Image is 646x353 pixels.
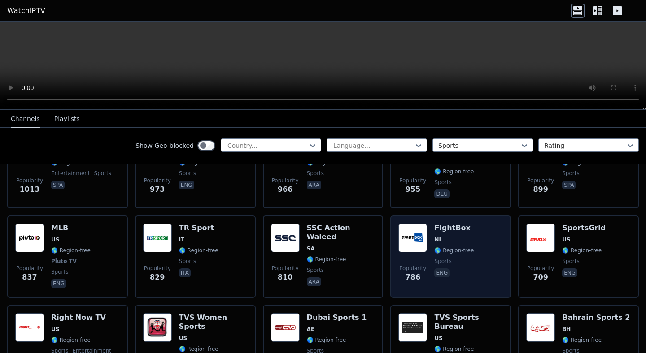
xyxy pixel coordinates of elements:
[526,313,555,342] img: Bahrain Sports 2
[15,224,44,252] img: MLB
[278,272,292,283] span: 810
[179,268,191,277] p: ita
[434,247,474,254] span: 🌎 Region-free
[51,326,59,333] span: US
[307,326,314,333] span: AE
[307,336,346,344] span: 🌎 Region-free
[533,272,548,283] span: 709
[307,170,324,177] span: sports
[562,326,571,333] span: BH
[527,265,554,272] span: Popularity
[179,345,218,353] span: 🌎 Region-free
[434,189,450,198] p: deu
[533,184,548,195] span: 899
[272,265,299,272] span: Popularity
[51,170,90,177] span: entertainment
[51,181,65,189] p: spa
[51,336,91,344] span: 🌎 Region-free
[307,256,346,263] span: 🌎 Region-free
[434,236,442,243] span: NL
[271,313,300,342] img: Dubai Sports 1
[562,268,577,277] p: eng
[307,181,321,189] p: ara
[51,279,66,288] p: eng
[22,272,37,283] span: 837
[20,184,40,195] span: 1013
[179,170,196,177] span: sports
[434,268,450,277] p: eng
[179,335,187,342] span: US
[179,224,218,232] h6: TR Sport
[434,345,474,353] span: 🌎 Region-free
[179,313,248,331] h6: TVS Women Sports
[562,247,602,254] span: 🌎 Region-free
[307,267,324,274] span: sports
[150,272,165,283] span: 829
[434,224,474,232] h6: FightBox
[179,181,194,189] p: eng
[51,247,91,254] span: 🌎 Region-free
[307,224,375,241] h6: SSC Action Waleed
[92,170,111,177] span: sports
[51,224,91,232] h6: MLB
[434,258,451,265] span: sports
[526,224,555,252] img: SportsGrid
[271,224,300,252] img: SSC Action Waleed
[406,272,420,283] span: 786
[144,265,171,272] span: Popularity
[51,268,68,276] span: sports
[15,313,44,342] img: Right Now TV
[399,265,426,272] span: Popularity
[7,5,45,16] a: WatchIPTV
[11,111,40,128] button: Channels
[143,313,172,342] img: TVS Women Sports
[562,170,579,177] span: sports
[434,335,442,342] span: US
[51,313,111,322] h6: Right Now TV
[399,177,426,184] span: Popularity
[398,224,427,252] img: FightBox
[16,177,43,184] span: Popularity
[562,224,606,232] h6: SportsGrid
[135,141,194,150] label: Show Geo-blocked
[562,236,570,243] span: US
[307,313,367,322] h6: Dubai Sports 1
[562,336,602,344] span: 🌎 Region-free
[150,184,165,195] span: 973
[51,236,59,243] span: US
[562,258,579,265] span: sports
[143,224,172,252] img: TR Sport
[179,236,185,243] span: IT
[307,245,315,252] span: SA
[179,258,196,265] span: sports
[16,265,43,272] span: Popularity
[434,168,474,175] span: 🌎 Region-free
[278,184,292,195] span: 966
[54,111,80,128] button: Playlists
[406,184,420,195] span: 955
[562,181,576,189] p: spa
[179,247,218,254] span: 🌎 Region-free
[527,177,554,184] span: Popularity
[272,177,299,184] span: Popularity
[144,177,171,184] span: Popularity
[51,258,77,265] span: Pluto TV
[434,179,451,186] span: sports
[562,313,630,322] h6: Bahrain Sports 2
[398,313,427,342] img: TVS Sports Bureau
[434,313,503,331] h6: TVS Sports Bureau
[307,277,321,286] p: ara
